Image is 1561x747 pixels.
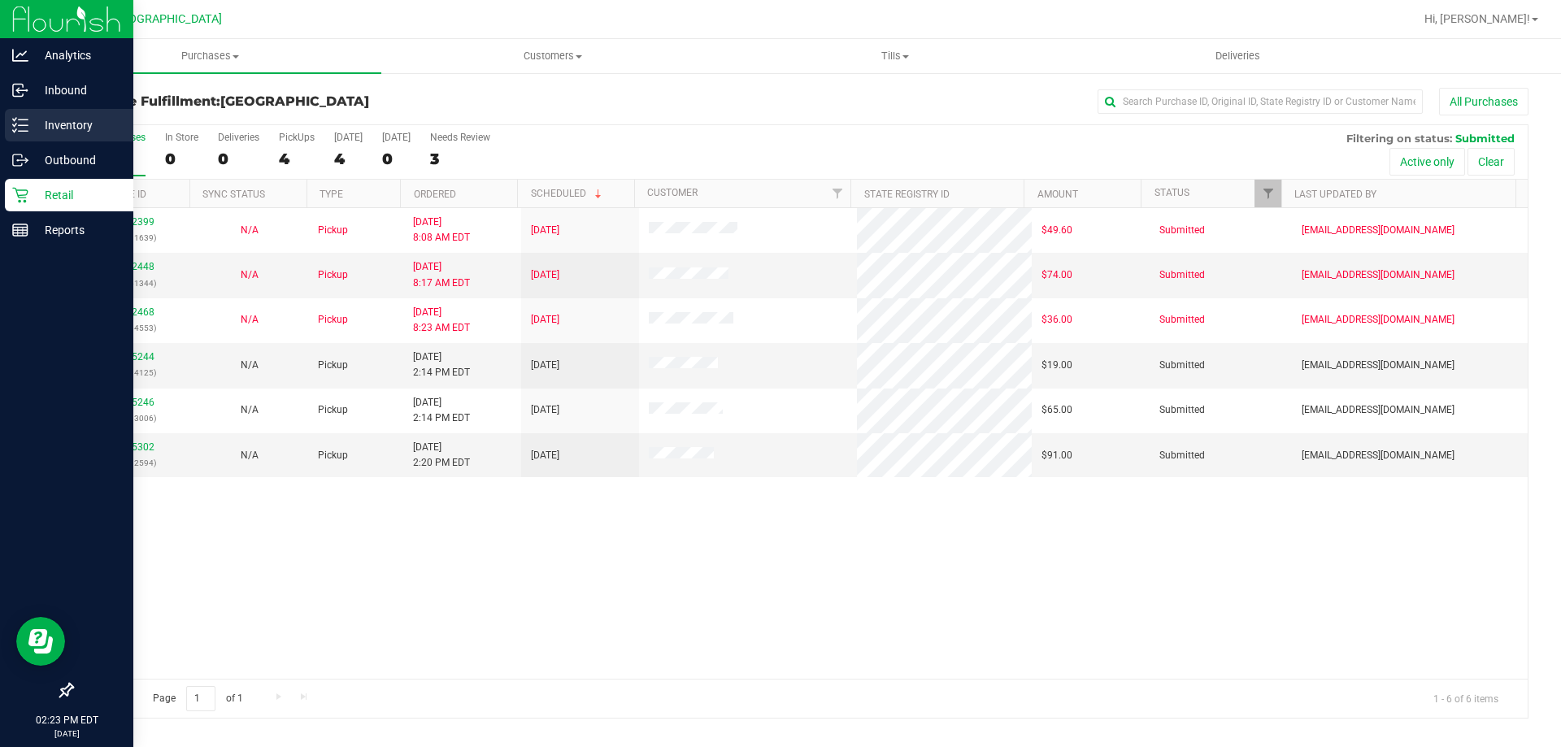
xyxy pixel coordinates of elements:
[1389,148,1465,176] button: Active only
[1159,448,1205,463] span: Submitted
[241,359,259,371] span: Not Applicable
[109,441,154,453] a: 12025302
[382,49,723,63] span: Customers
[1159,402,1205,418] span: Submitted
[220,93,369,109] span: [GEOGRAPHIC_DATA]
[1302,448,1454,463] span: [EMAIL_ADDRESS][DOMAIN_NAME]
[1302,358,1454,373] span: [EMAIL_ADDRESS][DOMAIN_NAME]
[109,397,154,408] a: 12025246
[241,404,259,415] span: Not Applicable
[1067,39,1409,73] a: Deliveries
[531,188,605,199] a: Scheduled
[7,713,126,727] p: 02:23 PM EDT
[109,306,154,318] a: 12022468
[12,47,28,63] inline-svg: Analytics
[218,150,259,168] div: 0
[28,185,126,205] p: Retail
[28,115,126,135] p: Inventory
[1159,267,1205,283] span: Submitted
[28,220,126,240] p: Reports
[241,223,259,238] button: N/A
[413,440,470,471] span: [DATE] 2:20 PM EDT
[531,267,559,283] span: [DATE]
[413,259,470,290] span: [DATE] 8:17 AM EDT
[111,12,222,26] span: [GEOGRAPHIC_DATA]
[414,189,456,200] a: Ordered
[334,132,363,143] div: [DATE]
[165,150,198,168] div: 0
[12,222,28,238] inline-svg: Reports
[824,180,850,207] a: Filter
[1159,358,1205,373] span: Submitted
[1302,402,1454,418] span: [EMAIL_ADDRESS][DOMAIN_NAME]
[864,189,950,200] a: State Registry ID
[12,152,28,168] inline-svg: Outbound
[382,132,411,143] div: [DATE]
[318,312,348,328] span: Pickup
[647,187,698,198] a: Customer
[28,150,126,170] p: Outbound
[241,224,259,236] span: Not Applicable
[202,189,265,200] a: Sync Status
[413,215,470,245] span: [DATE] 8:08 AM EDT
[724,49,1065,63] span: Tills
[12,82,28,98] inline-svg: Inbound
[1037,189,1078,200] a: Amount
[1254,180,1281,207] a: Filter
[1420,686,1511,710] span: 1 - 6 of 6 items
[413,305,470,336] span: [DATE] 8:23 AM EDT
[165,132,198,143] div: In Store
[318,448,348,463] span: Pickup
[430,150,490,168] div: 3
[334,150,363,168] div: 4
[1041,312,1072,328] span: $36.00
[241,269,259,280] span: Not Applicable
[28,46,126,65] p: Analytics
[531,223,559,238] span: [DATE]
[218,132,259,143] div: Deliveries
[1194,49,1282,63] span: Deliveries
[1041,358,1072,373] span: $19.00
[1424,12,1530,25] span: Hi, [PERSON_NAME]!
[39,49,381,63] span: Purchases
[241,267,259,283] button: N/A
[430,132,490,143] div: Needs Review
[1439,88,1528,115] button: All Purchases
[72,94,557,109] h3: Purchase Fulfillment:
[279,132,315,143] div: PickUps
[28,80,126,100] p: Inbound
[318,267,348,283] span: Pickup
[241,450,259,461] span: Not Applicable
[186,686,215,711] input: 1
[12,117,28,133] inline-svg: Inventory
[318,402,348,418] span: Pickup
[1302,312,1454,328] span: [EMAIL_ADDRESS][DOMAIN_NAME]
[381,39,724,73] a: Customers
[413,350,470,380] span: [DATE] 2:14 PM EDT
[531,402,559,418] span: [DATE]
[279,150,315,168] div: 4
[1041,448,1072,463] span: $91.00
[1455,132,1515,145] span: Submitted
[12,187,28,203] inline-svg: Retail
[1346,132,1452,145] span: Filtering on status:
[413,395,470,426] span: [DATE] 2:14 PM EDT
[139,686,256,711] span: Page of 1
[1159,223,1205,238] span: Submitted
[1041,402,1072,418] span: $65.00
[1302,223,1454,238] span: [EMAIL_ADDRESS][DOMAIN_NAME]
[109,216,154,228] a: 12022399
[320,189,343,200] a: Type
[1154,187,1189,198] a: Status
[241,358,259,373] button: N/A
[318,223,348,238] span: Pickup
[724,39,1066,73] a: Tills
[7,727,126,740] p: [DATE]
[109,261,154,272] a: 12022448
[39,39,381,73] a: Purchases
[1294,189,1376,200] a: Last Updated By
[109,351,154,363] a: 12025244
[1159,312,1205,328] span: Submitted
[531,448,559,463] span: [DATE]
[16,617,65,666] iframe: Resource center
